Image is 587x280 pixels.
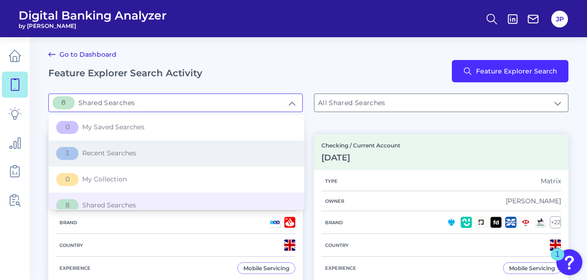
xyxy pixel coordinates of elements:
[56,173,78,186] span: 0
[452,60,568,82] button: Feature Explorer Search
[56,173,127,186] span: My Collection
[56,265,94,271] h5: Experience
[555,254,560,267] div: 1
[19,8,167,22] span: Digital Banking Analyzer
[48,67,202,79] h2: Feature Explorer Search Activity
[48,49,117,60] a: Go to Dashboard
[321,142,400,149] p: Checking / Current Account
[56,220,81,226] h5: Brand
[321,242,352,248] h5: Country
[509,265,555,272] div: Mobile Servicing
[551,11,568,27] button: JP
[476,67,557,75] span: Feature Explorer Search
[56,242,87,248] h5: Country
[506,197,561,205] div: [PERSON_NAME]
[556,249,582,275] button: Open Resource Center, 1 new notification
[243,265,289,272] div: Mobile Servicing
[321,178,341,184] h5: Type
[321,220,346,226] h5: Brand
[19,22,167,29] span: by [PERSON_NAME]
[541,177,561,185] div: Matrix
[56,121,78,134] span: 0
[321,198,348,204] h5: Owner
[56,147,78,160] span: 3
[321,265,360,271] h5: Experience
[56,199,136,212] span: Shared Searches
[56,199,78,212] span: 8
[550,216,561,228] div: + 22
[56,147,136,160] span: Recent Searches
[321,153,400,163] h3: [DATE]
[56,121,144,134] span: My Saved Searches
